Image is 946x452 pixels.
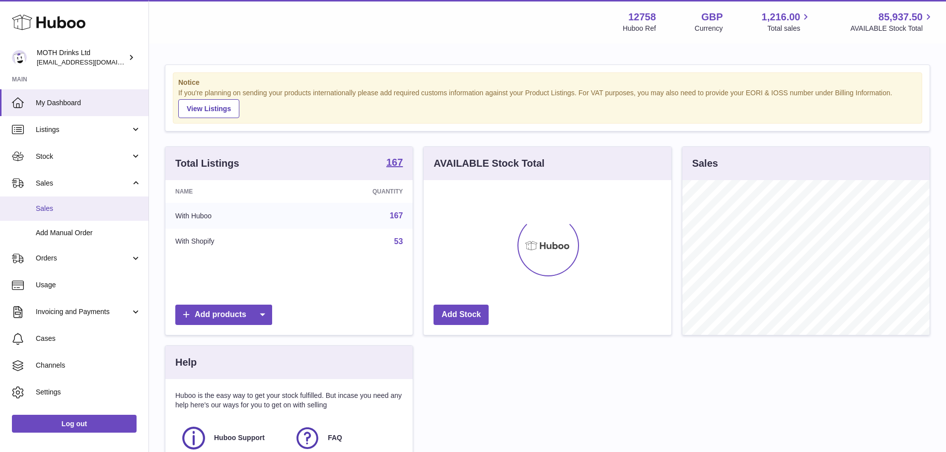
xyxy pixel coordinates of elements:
span: Huboo Support [214,433,265,443]
a: Log out [12,415,137,433]
span: Stock [36,152,131,161]
div: MOTH Drinks Ltd [37,48,126,67]
a: 53 [394,237,403,246]
strong: 167 [386,157,403,167]
span: 1,216.00 [762,10,800,24]
span: Sales [36,179,131,188]
div: If you're planning on sending your products internationally please add required customs informati... [178,88,917,118]
span: [EMAIL_ADDRESS][DOMAIN_NAME] [37,58,146,66]
span: Invoicing and Payments [36,307,131,317]
span: AVAILABLE Stock Total [850,24,934,33]
strong: GBP [701,10,723,24]
span: Listings [36,125,131,134]
div: Huboo Ref [623,24,656,33]
strong: 12758 [628,10,656,24]
span: Usage [36,280,141,290]
a: Add Stock [434,305,489,325]
span: Add Manual Order [36,228,141,238]
p: Huboo is the easy way to get your stock fulfilled. But incase you need any help here's our ways f... [175,391,403,410]
a: 1,216.00 Total sales [762,10,812,33]
span: FAQ [328,433,342,443]
h3: Help [175,356,197,369]
a: 85,937.50 AVAILABLE Stock Total [850,10,934,33]
span: Total sales [767,24,811,33]
td: With Huboo [165,203,299,229]
a: Huboo Support [180,425,284,452]
img: orders@mothdrinks.com [12,50,27,65]
span: Channels [36,361,141,370]
h3: Sales [692,157,718,170]
span: 85,937.50 [878,10,923,24]
th: Name [165,180,299,203]
span: Orders [36,254,131,263]
th: Quantity [299,180,413,203]
span: Sales [36,204,141,213]
h3: AVAILABLE Stock Total [434,157,544,170]
a: Add products [175,305,272,325]
td: With Shopify [165,229,299,255]
span: Cases [36,334,141,343]
strong: Notice [178,78,917,87]
span: My Dashboard [36,98,141,108]
a: 167 [386,157,403,169]
a: 167 [390,211,403,220]
a: View Listings [178,99,239,118]
span: Settings [36,387,141,397]
div: Currency [695,24,723,33]
a: FAQ [294,425,398,452]
h3: Total Listings [175,157,239,170]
